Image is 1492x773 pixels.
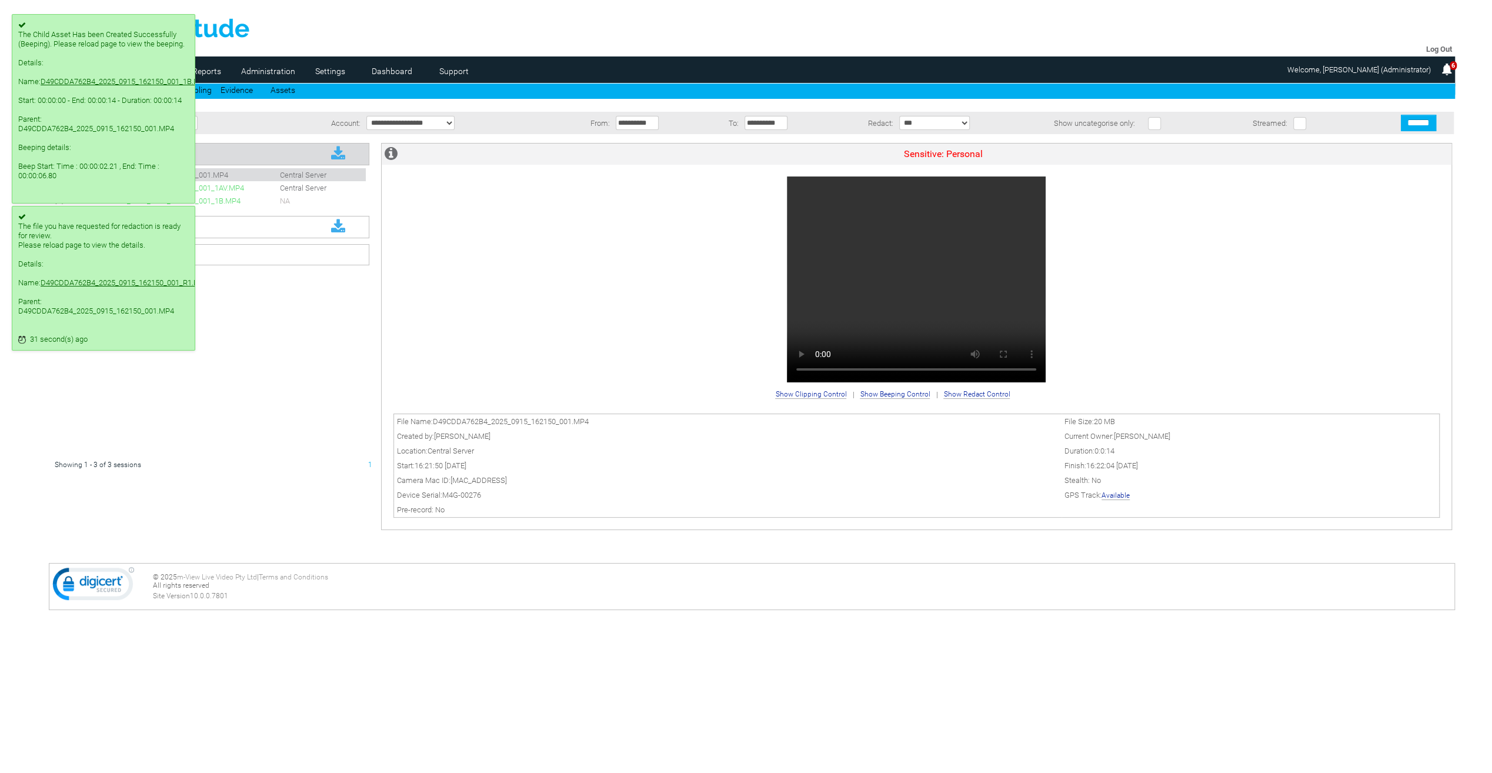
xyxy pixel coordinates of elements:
span: [MAC_ADDRESS] [450,476,507,485]
span: [PERSON_NAME] [1114,432,1170,441]
a: Evidence [221,85,253,95]
span: Central Server [428,447,474,455]
span: 16:21:50 [DATE] [415,461,466,470]
a: [DATE] 10:21:29 - 10:21:55 [55,248,366,262]
span: | [852,390,854,399]
td: File Size: [1062,414,1440,429]
td: Sensitive: Personal [435,144,1451,165]
span: Streamed: [1253,119,1287,128]
span: Central Server [251,171,332,179]
span: 10.0.0.7801 [190,592,228,600]
div: © 2025 | All rights reserved [153,573,1451,600]
a: Support [425,62,482,80]
span: Show Clipping Control [775,390,846,399]
span: Welcome, [PERSON_NAME] (Administrator) [1287,65,1431,74]
td: From: [562,112,613,134]
td: Duration: [1062,444,1440,458]
span: No [435,505,445,514]
span: No [1092,476,1101,485]
a: Terms and Conditions [259,573,328,581]
span: NA [251,196,296,205]
a: Assets [271,85,295,95]
td: Camera Mac ID: [393,473,1061,488]
span: [PERSON_NAME] [434,432,490,441]
td: File Name: [393,414,1061,429]
a: Reports [178,62,235,80]
span: 16:22:04 [DATE] [1086,461,1138,470]
a: D49CDDA762B4_2025_0915_162150_001_R1.MP4 [41,278,209,287]
span: Show Redact Control [943,390,1010,399]
a: D49CDDA762B4_2025_0915_162150_001_1B.MP4 [41,77,209,86]
td: Current Owner: [1062,429,1440,444]
a: [DATE] 16:21:50 - 16:22:04 [55,146,366,162]
span: Show Beeping Control [860,390,930,399]
span: Showing 1 - 3 of 3 sessions [55,461,141,469]
span: 20 MB [1094,417,1115,426]
td: To: [710,112,742,134]
a: [DATE] 09:23:02 - 09:23:20 [55,219,366,235]
a: Dashboard [363,62,420,80]
td: Redact: [839,112,896,134]
td: Location: [393,444,1061,458]
span: M4G-00276 [442,491,481,499]
div: Site Version [153,592,1451,600]
a: Settings [302,62,359,80]
td: Account: [293,112,363,134]
a: Available [1102,491,1130,500]
div: The file you have requested for redaction is ready for review. Please reload page to view the det... [18,222,189,344]
img: DigiCert Secured Site Seal [52,567,135,607]
span: | [936,390,937,399]
span: 0:0:14 [1094,447,1114,455]
span: D49CDDA762B4_2025_0915_162150_001.MP4 [433,417,589,426]
span: Stealth: [1064,476,1090,485]
td: Finish: [1062,458,1440,473]
a: Log Out [1426,45,1452,54]
td: Start: [393,458,1061,473]
div: The Child Asset Has been Created Successfully (Beeping). Please reload page to view the beeping. ... [18,30,189,218]
span: 31 second(s) ago [18,335,88,344]
span: Pre-record: [397,505,433,514]
span: Central Server [251,184,332,192]
img: bell25.png [1440,62,1454,76]
a: m-View Live Video Pty Ltd [177,573,257,581]
td: GPS Track: [1062,488,1440,502]
a: Administration [240,62,297,80]
td: Created by: [393,429,1061,444]
span: Show uncategorise only: [1054,119,1135,128]
span: 1 [368,461,372,469]
span: 6 [1450,61,1457,70]
td: Device Serial: [393,488,1061,502]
